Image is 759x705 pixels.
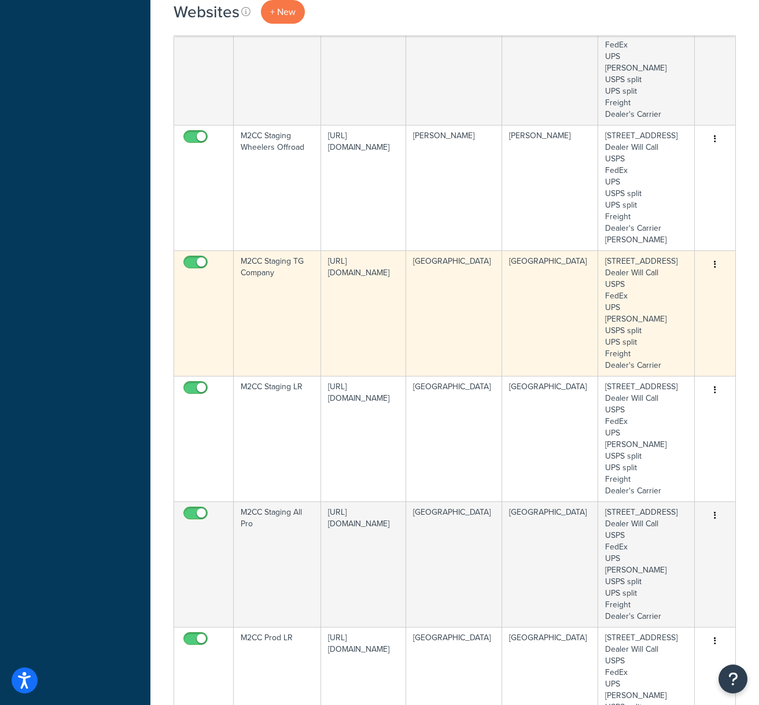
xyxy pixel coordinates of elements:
[406,376,502,501] td: [GEOGRAPHIC_DATA]
[174,1,240,23] h1: Websites
[270,5,296,19] span: + New
[321,125,406,250] td: [URL][DOMAIN_NAME]
[598,250,695,376] td: [STREET_ADDRESS] Dealer Will Call USPS FedEx UPS [PERSON_NAME] USPS split UPS split Freight Deale...
[598,125,695,250] td: [STREET_ADDRESS] Dealer Will Call USPS FedEx UPS USPS split UPS split Freight Dealer's Carrier [P...
[234,125,321,250] td: M2CC Staging Wheelers Offroad
[598,376,695,501] td: [STREET_ADDRESS] Dealer Will Call USPS FedEx UPS [PERSON_NAME] USPS split UPS split Freight Deale...
[406,125,502,250] td: [PERSON_NAME]
[406,501,502,627] td: [GEOGRAPHIC_DATA]
[321,376,406,501] td: [URL][DOMAIN_NAME]
[234,376,321,501] td: M2CC Staging LR
[502,250,598,376] td: [GEOGRAPHIC_DATA]
[502,125,598,250] td: [PERSON_NAME]
[502,376,598,501] td: [GEOGRAPHIC_DATA]
[234,501,321,627] td: M2CC Staging All Pro
[502,501,598,627] td: [GEOGRAPHIC_DATA]
[234,250,321,376] td: M2CC Staging TG Company
[321,501,406,627] td: [URL][DOMAIN_NAME]
[719,665,747,693] button: Open Resource Center
[598,501,695,627] td: [STREET_ADDRESS] Dealer Will Call USPS FedEx UPS [PERSON_NAME] USPS split UPS split Freight Deale...
[321,250,406,376] td: [URL][DOMAIN_NAME]
[406,250,502,376] td: [GEOGRAPHIC_DATA]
